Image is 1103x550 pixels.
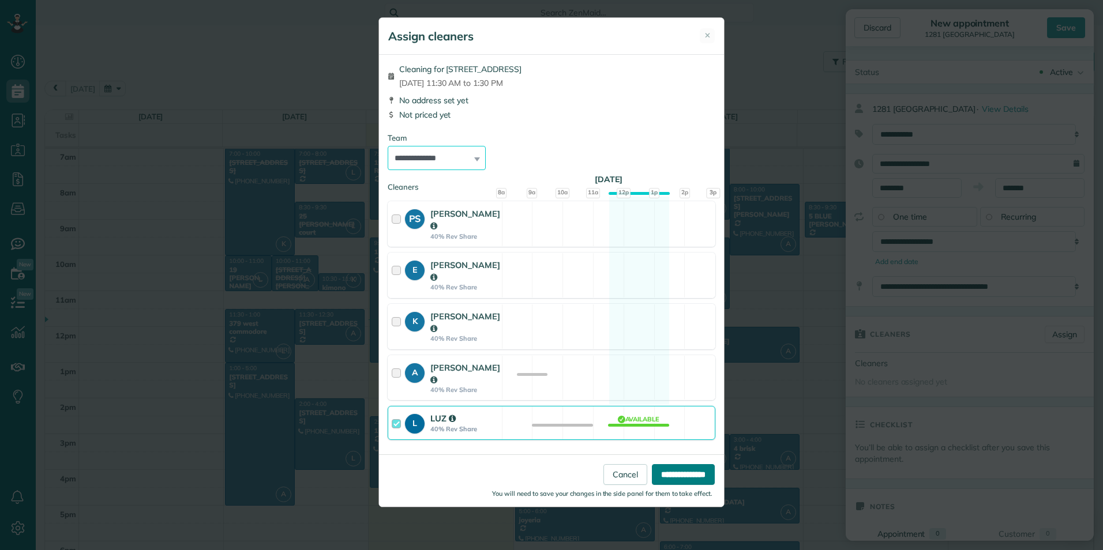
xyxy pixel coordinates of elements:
[399,77,522,89] span: [DATE] 11:30 AM to 1:30 PM
[430,413,456,424] strong: LUZ
[492,489,712,498] small: You will need to save your changes in the side panel for them to take effect.
[405,414,425,430] strong: L
[430,362,500,385] strong: [PERSON_NAME]
[388,95,715,106] div: No address set yet
[704,30,711,41] span: ✕
[430,259,500,282] strong: [PERSON_NAME]
[388,109,715,120] div: Not priced yet
[388,182,715,185] div: Cleaners
[405,209,425,225] strong: PS
[388,133,715,144] div: Team
[430,334,500,342] strong: 40% Rev Share
[430,311,500,334] strong: [PERSON_NAME]
[388,28,474,44] h5: Assign cleaners
[430,208,500,231] strong: [PERSON_NAME]
[430,386,500,394] strong: 40% Rev Share
[430,425,498,433] strong: 40% Rev Share
[430,283,500,291] strong: 40% Rev Share
[405,261,425,276] strong: E
[399,63,522,75] span: Cleaning for [STREET_ADDRESS]
[430,232,500,240] strong: 40% Rev Share
[405,312,425,327] strong: K
[405,363,425,379] strong: A
[603,464,647,485] a: Cancel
